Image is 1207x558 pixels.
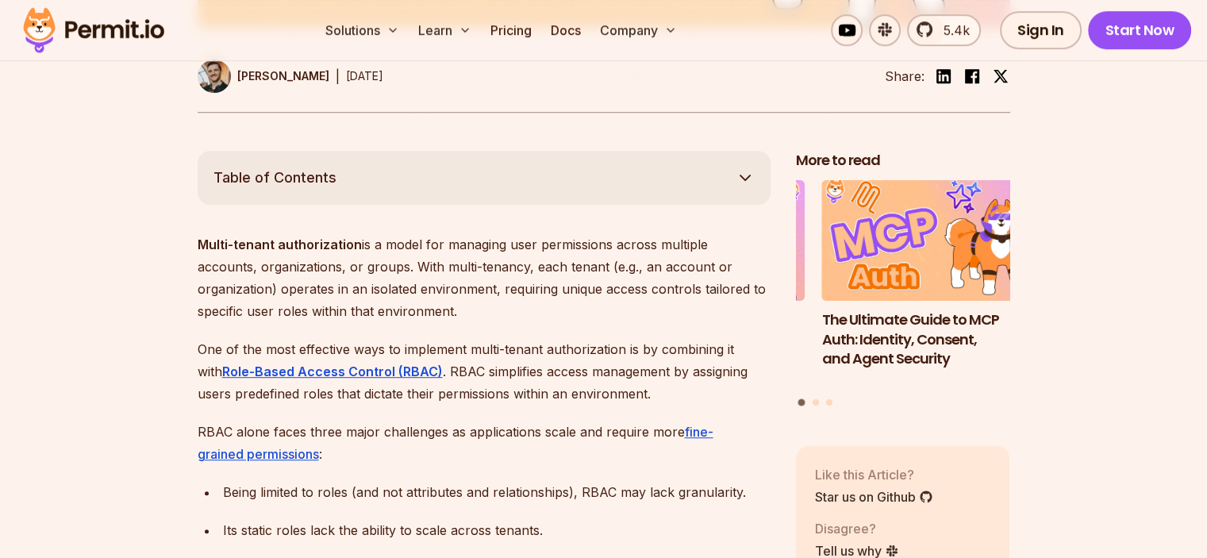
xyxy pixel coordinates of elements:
[993,68,1009,84] img: twitter
[213,167,336,189] span: Table of Contents
[198,151,771,205] button: Table of Contents
[237,68,329,84] p: [PERSON_NAME]
[16,3,171,57] img: Permit logo
[815,465,933,484] p: Like this Article?
[822,180,1036,301] img: The Ultimate Guide to MCP Auth: Identity, Consent, and Agent Security
[484,14,538,46] a: Pricing
[822,180,1036,389] li: 1 of 3
[826,399,832,406] button: Go to slide 3
[590,310,805,389] h3: Human-in-the-Loop for AI Agents: Best Practices, Frameworks, Use Cases, and Demo
[590,180,805,389] li: 3 of 3
[544,14,587,46] a: Docs
[934,67,953,86] img: linkedin
[813,399,819,406] button: Go to slide 2
[223,519,771,541] div: Its static roles lack the ability to scale across tenants.
[815,519,899,538] p: Disagree?
[412,14,478,46] button: Learn
[590,180,805,301] img: Human-in-the-Loop for AI Agents: Best Practices, Frameworks, Use Cases, and Demo
[198,60,231,93] img: Daniel Bass
[907,14,981,46] a: 5.4k
[822,180,1036,389] a: The Ultimate Guide to MCP Auth: Identity, Consent, and Agent SecurityThe Ultimate Guide to MCP Au...
[885,67,924,86] li: Share:
[796,180,1010,408] div: Posts
[319,14,406,46] button: Solutions
[198,237,362,252] strong: Multi-tenant authorization
[1000,11,1082,49] a: Sign In
[198,233,771,322] p: is a model for managing user permissions across multiple accounts, organizations, or groups. With...
[198,338,771,405] p: One of the most effective ways to implement multi-tenant authorization is by combining it with . ...
[1088,11,1192,49] a: Start Now
[934,21,970,40] span: 5.4k
[822,310,1036,369] h3: The Ultimate Guide to MCP Auth: Identity, Consent, and Agent Security
[963,67,982,86] img: facebook
[222,364,443,379] a: Role-Based Access Control (RBAC)
[796,151,1010,171] h2: More to read
[594,14,683,46] button: Company
[798,398,805,406] button: Go to slide 1
[198,421,771,465] p: RBAC alone faces three major challenges as applications scale and require more :
[336,67,340,86] div: |
[198,60,329,93] a: [PERSON_NAME]
[223,481,771,503] div: Being limited to roles (and not attributes and relationships), RBAC may lack granularity.
[346,69,383,83] time: [DATE]
[815,487,933,506] a: Star us on Github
